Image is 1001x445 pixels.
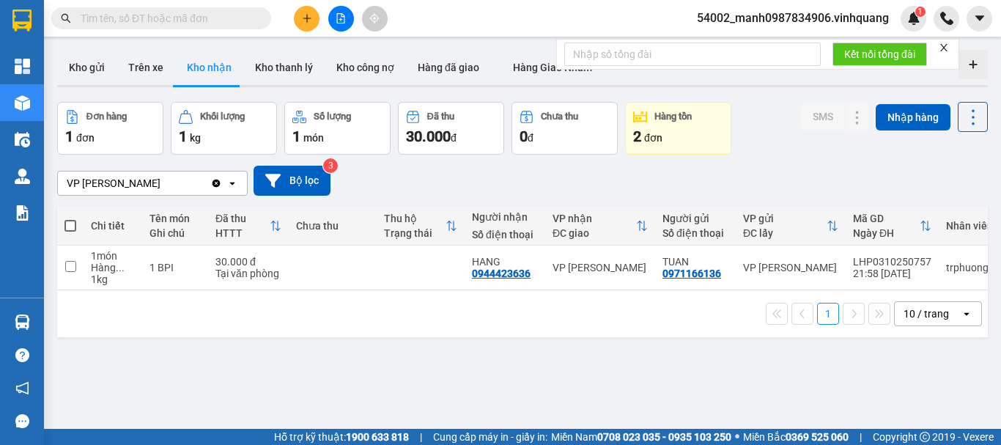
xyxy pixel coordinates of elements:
[736,207,846,246] th: Toggle SortBy
[860,429,862,445] span: |
[433,429,547,445] span: Cung cấp máy in - giấy in:
[662,268,721,279] div: 0971166136
[15,381,29,395] span: notification
[362,6,388,32] button: aim
[786,431,849,443] strong: 0369 525 060
[735,434,739,440] span: ⚪️
[15,414,29,428] span: message
[398,102,504,155] button: Đã thu30.000đ
[384,213,446,224] div: Thu hộ
[853,256,931,268] div: LHP0310250757
[853,227,920,239] div: Ngày ĐH
[61,13,71,23] span: search
[743,213,827,224] div: VP gửi
[876,104,950,130] button: Nhập hàng
[91,250,135,262] div: 1 món
[12,10,32,32] img: logo-vxr
[958,50,988,79] div: Tạo kho hàng mới
[420,429,422,445] span: |
[284,102,391,155] button: Số lượng1món
[384,227,446,239] div: Trạng thái
[553,213,636,224] div: VP nhận
[662,227,728,239] div: Số điện thoại
[328,6,354,32] button: file-add
[210,177,222,189] svg: Clear value
[801,103,845,130] button: SMS
[553,227,636,239] div: ĐC giao
[57,50,117,85] button: Kho gửi
[369,13,380,23] span: aim
[274,429,409,445] span: Hỗ trợ kỹ thuật:
[451,132,457,144] span: đ
[644,132,662,144] span: đơn
[832,43,927,66] button: Kết nối tổng đài
[853,213,920,224] div: Mã GD
[654,111,692,122] div: Hàng tồn
[528,132,533,144] span: đ
[662,213,728,224] div: Người gửi
[200,111,245,122] div: Khối lượng
[907,12,920,25] img: icon-new-feature
[377,207,465,246] th: Toggle SortBy
[116,262,125,273] span: ...
[294,6,319,32] button: plus
[939,43,949,53] span: close
[15,348,29,362] span: question-circle
[853,268,931,279] div: 21:58 [DATE]
[553,262,648,273] div: VP [PERSON_NAME]
[302,13,312,23] span: plus
[346,431,409,443] strong: 1900 633 818
[76,132,95,144] span: đơn
[511,102,618,155] button: Chưa thu0đ
[91,262,135,273] div: Hàng thông thường
[296,220,369,232] div: Chưa thu
[846,207,939,246] th: Toggle SortBy
[15,169,30,184] img: warehouse-icon
[303,132,324,144] span: món
[325,50,406,85] button: Kho công nợ
[149,262,201,273] div: 1 BPI
[472,229,538,240] div: Số điện thoại
[904,306,949,321] div: 10 / trang
[915,7,926,17] sup: 1
[314,111,351,122] div: Số lượng
[179,128,187,145] span: 1
[175,50,243,85] button: Kho nhận
[149,213,201,224] div: Tên món
[226,177,238,189] svg: open
[15,205,30,221] img: solution-icon
[472,256,538,268] div: HANG
[15,95,30,111] img: warehouse-icon
[597,431,731,443] strong: 0708 023 035 - 0935 103 250
[743,429,849,445] span: Miền Bắc
[633,128,641,145] span: 2
[743,227,827,239] div: ĐC lấy
[917,7,923,17] span: 1
[15,315,30,330] img: warehouse-icon
[86,111,127,122] div: Đơn hàng
[91,220,135,232] div: Chi tiết
[551,429,731,445] span: Miền Nam
[215,213,270,224] div: Đã thu
[406,50,491,85] button: Hàng đã giao
[662,256,728,268] div: TUAN
[171,102,277,155] button: Khối lượng1kg
[336,13,346,23] span: file-add
[254,166,330,196] button: Bộ lọc
[15,132,30,147] img: warehouse-icon
[961,308,972,320] svg: open
[685,9,901,27] span: 54002_manh0987834906.vinhquang
[406,128,451,145] span: 30.000
[243,50,325,85] button: Kho thanh lý
[541,111,578,122] div: Chưa thu
[472,268,531,279] div: 0944423636
[162,176,163,191] input: Selected VP Linh Đàm.
[323,158,338,173] sup: 3
[292,128,300,145] span: 1
[743,262,838,273] div: VP [PERSON_NAME]
[844,46,915,62] span: Kết nối tổng đài
[625,102,731,155] button: Hàng tồn2đơn
[817,303,839,325] button: 1
[57,102,163,155] button: Đơn hàng1đơn
[472,211,538,223] div: Người nhận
